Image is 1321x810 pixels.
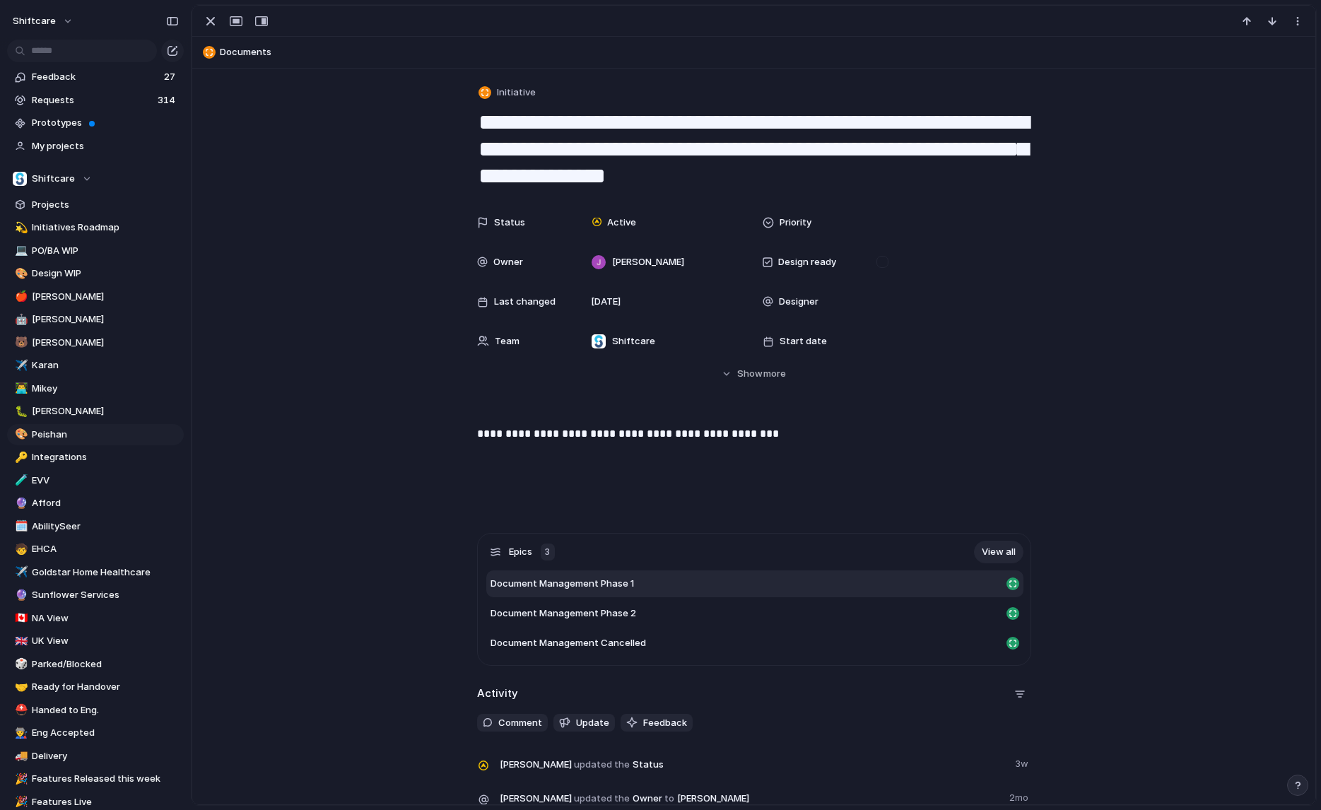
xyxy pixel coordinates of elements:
div: 🧒 [15,541,25,558]
span: Initiatives Roadmap [32,221,179,235]
div: 🔮 [15,587,25,604]
a: 🇨🇦NA View [7,608,184,629]
div: 🎨 [15,426,25,442]
span: Requests [32,93,153,107]
div: 🚚Delivery [7,746,184,767]
button: shiftcare [6,10,81,33]
button: ⛑️ [13,703,27,717]
div: 🔑Integrations [7,447,184,468]
span: 314 [158,93,178,107]
span: Parked/Blocked [32,657,179,671]
span: shiftcare [13,14,56,28]
div: 🎨 [15,266,25,282]
button: 🇬🇧 [13,634,27,648]
span: Eng Accepted [32,726,179,740]
span: AbilitySeer [32,520,179,534]
div: 🔑 [15,450,25,466]
button: Initiative [476,83,540,103]
span: Peishan [32,428,179,442]
div: 👨‍💻 [15,380,25,397]
span: Initiative [497,86,536,100]
span: to [664,792,674,806]
a: 🎨Peishan [7,424,184,445]
span: Integrations [32,450,179,464]
div: ✈️ [15,358,25,374]
div: 🐻 [15,334,25,351]
span: Features Released this week [32,772,179,786]
a: 🔮Sunflower Services [7,585,184,606]
button: 🔮 [13,588,27,602]
div: 🤝 [15,679,25,695]
span: PO/BA WIP [32,244,179,258]
button: 🤖 [13,312,27,327]
div: 🎲 [15,656,25,672]
button: ✈️ [13,358,27,372]
button: 💫 [13,221,27,235]
span: Priority [780,216,811,230]
button: 👨‍💻 [13,382,27,396]
span: Document Management Cancelled [491,636,646,650]
div: 💫 [15,220,25,236]
button: 🚚 [13,749,27,763]
button: 💻 [13,244,27,258]
a: View all [974,541,1023,563]
a: 🎨Design WIP [7,263,184,284]
span: Design WIP [32,266,179,281]
span: Owner [500,788,1001,808]
div: 🍎[PERSON_NAME] [7,286,184,307]
span: Last changed [494,295,556,309]
a: Requests314 [7,90,184,111]
button: 🤝 [13,680,27,694]
div: 🇨🇦 [15,610,25,626]
div: ✈️Goldstar Home Healthcare [7,562,184,583]
span: Feedback [32,70,160,84]
div: 🐻[PERSON_NAME] [7,332,184,353]
a: 🇬🇧UK View [7,630,184,652]
button: 🎨 [13,428,27,442]
button: 🧒 [13,542,27,556]
span: Shiftcare [612,334,655,348]
span: Document Management Phase 2 [491,606,636,621]
button: Documents [199,41,1309,64]
a: 🗓️AbilitySeer [7,516,184,537]
span: 3w [1015,754,1031,771]
button: 🇨🇦 [13,611,27,626]
span: Owner [493,255,523,269]
span: more [763,367,786,381]
span: Mikey [32,382,179,396]
span: [PERSON_NAME] [32,312,179,327]
div: 🧪EVV [7,470,184,491]
a: ⛑️Handed to Eng. [7,700,184,721]
button: 🔮 [13,496,27,510]
span: Comment [498,716,542,730]
div: 💻 [15,242,25,259]
div: 🎉 [15,794,25,810]
div: ✈️ [15,564,25,580]
span: Feedback [643,716,687,730]
div: 👨‍🏭 [15,725,25,741]
span: updated the [574,758,630,772]
a: 👨‍💻Mikey [7,378,184,399]
div: 🍎 [15,288,25,305]
div: 🇬🇧 [15,633,25,650]
span: Shiftcare [32,172,75,186]
span: Design ready [778,255,836,269]
button: Feedback [621,714,693,732]
span: My projects [32,139,179,153]
span: Features Live [32,795,179,809]
button: Update [553,714,615,732]
span: Delivery [32,749,179,763]
span: Epics [509,545,532,559]
a: 🤝Ready for Handover [7,676,184,698]
a: 👨‍🏭Eng Accepted [7,722,184,744]
button: Shiftcare [7,168,184,189]
span: Show [737,367,763,381]
div: 🎲Parked/Blocked [7,654,184,675]
span: Update [576,716,609,730]
span: [PERSON_NAME] [500,792,572,806]
div: 🎉 [15,771,25,787]
span: Handed to Eng. [32,703,179,717]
